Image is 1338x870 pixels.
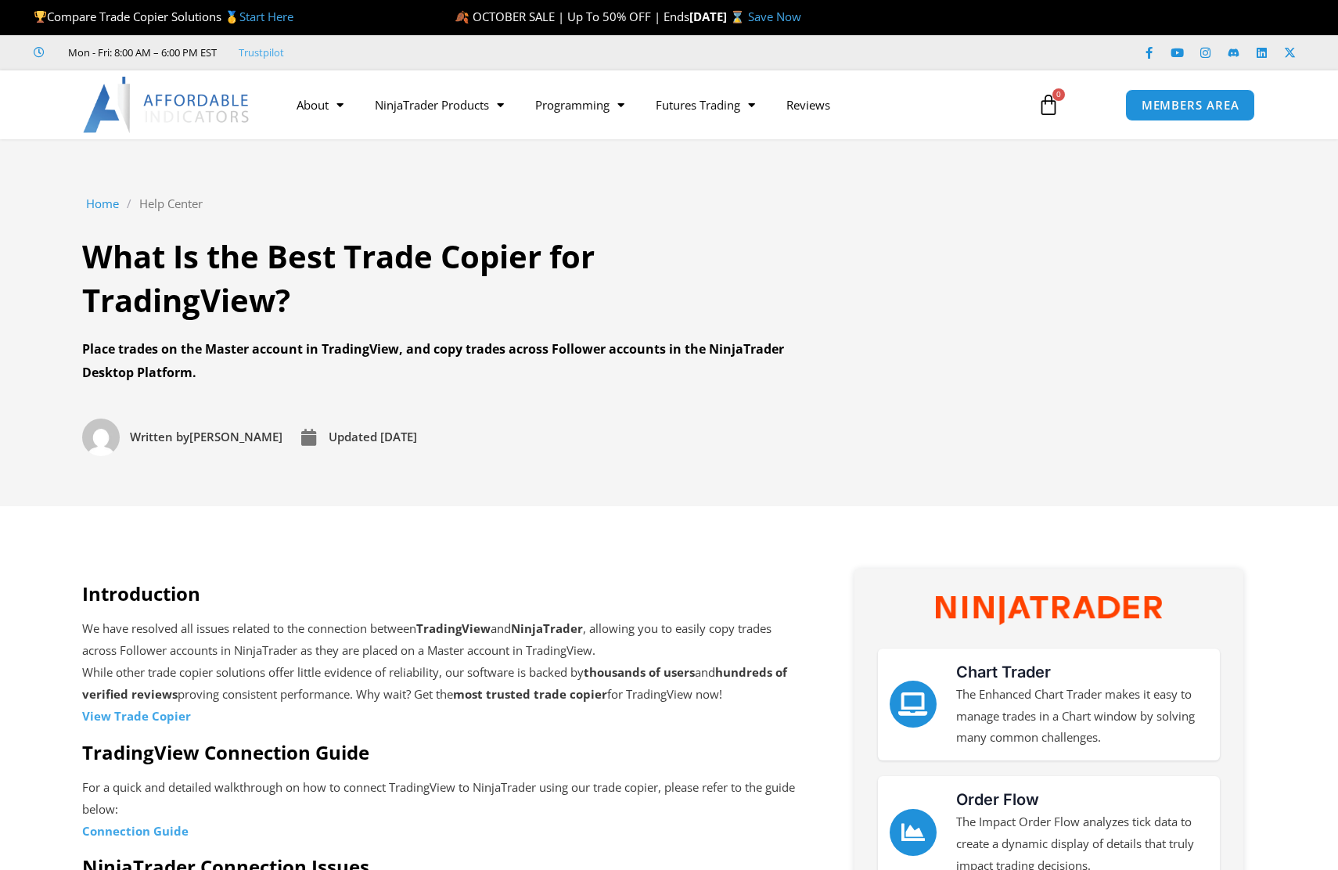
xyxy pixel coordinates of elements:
[82,581,200,606] strong: Introduction
[64,43,217,62] span: Mon - Fri: 8:00 AM – 6:00 PM EST
[82,708,191,724] strong: View Trade Copier
[82,777,800,843] p: For a quick and detailed walkthrough on how to connect TradingView to NinjaTrader using our trade...
[640,87,771,123] a: Futures Trading
[584,664,695,680] strong: thousands of users
[34,9,293,24] span: Compare Trade Copier Solutions 🥇
[82,235,802,322] h1: What Is the Best Trade Copier for TradingView?
[380,429,417,444] time: [DATE]
[139,193,203,215] a: Help Center
[956,684,1208,750] p: The Enhanced Chart Trader makes it easy to manage trades in a Chart window by solving many common...
[359,87,520,123] a: NinjaTrader Products
[956,790,1039,809] a: Order Flow
[82,338,802,384] div: Place trades on the Master account in TradingView, and copy trades across Follower accounts in th...
[890,681,937,728] a: Chart Trader
[416,620,491,636] strong: TradingView
[1142,99,1239,111] span: MEMBERS AREA
[281,87,1020,123] nav: Menu
[453,686,607,702] strong: most trusted trade copier
[455,9,689,24] span: 🍂 OCTOBER SALE | Up To 50% OFF | Ends
[82,739,369,765] strong: TradingView Connection Guide
[1125,89,1256,121] a: MEMBERS AREA
[511,620,583,636] strong: NinjaTrader
[126,426,282,448] span: [PERSON_NAME]
[86,193,119,215] a: Home
[890,809,937,856] a: Order Flow
[956,663,1051,681] a: Chart Trader
[82,823,189,839] a: Connection Guide
[34,11,46,23] img: 🏆
[82,664,787,702] strong: hundreds of verified reviews
[520,87,640,123] a: Programming
[1014,82,1083,128] a: 0
[1052,88,1065,101] span: 0
[281,87,359,123] a: About
[689,9,748,24] strong: [DATE] ⌛
[83,77,251,133] img: LogoAI | Affordable Indicators – NinjaTrader
[771,87,846,123] a: Reviews
[936,596,1161,624] img: NinjaTrader Wordmark color RGB | Affordable Indicators – NinjaTrader
[329,429,377,444] span: Updated
[130,429,189,444] span: Written by
[82,618,800,727] p: We have resolved all issues related to the connection between and , allowing you to easily copy t...
[82,419,120,456] img: Picture of David Koehler
[748,9,801,24] a: Save Now
[127,193,131,215] span: /
[239,9,293,24] a: Start Here
[239,45,284,59] a: Trustpilot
